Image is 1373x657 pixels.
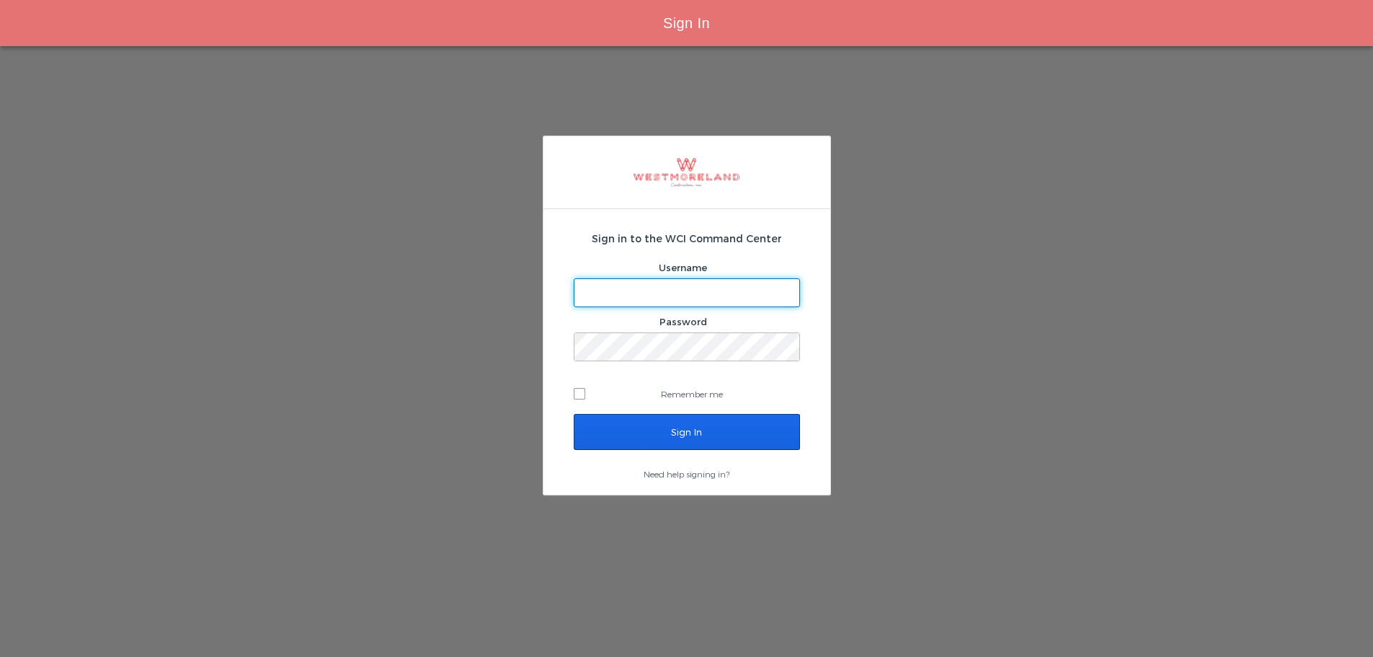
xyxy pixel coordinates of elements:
[659,316,707,327] label: Password
[644,469,729,479] a: Need help signing in?
[659,262,707,273] label: Username
[663,15,710,31] span: Sign In
[574,231,800,246] h2: Sign in to the WCI Command Center
[574,414,800,450] input: Sign In
[574,383,800,405] label: Remember me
